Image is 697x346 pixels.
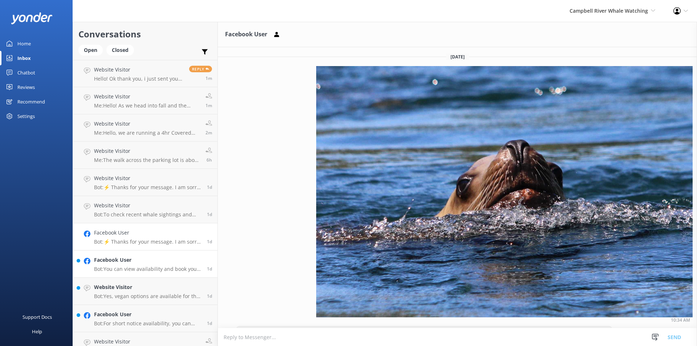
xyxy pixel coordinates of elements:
[94,184,201,191] p: Bot: ⚡ Thanks for your message. I am sorry I don't have that answer for you. You're welcome to ke...
[73,278,217,305] a: Website VisitorBot:Yes, vegan options are available for the lunch on the 6 Hour Whale Watching To...
[225,30,267,39] h3: Facebook User
[207,184,212,190] span: Sep 29 2025 12:13pm (UTC -07:00) America/Tijuana
[570,7,648,14] span: Campbell River Whale Watching
[17,51,31,65] div: Inbox
[94,310,201,318] h4: Facebook User
[94,211,201,218] p: Bot: To check recent whale sightings and see what wildlife you’re most likely to encounter on you...
[205,130,212,136] span: Sep 30 2025 02:59pm (UTC -07:00) America/Tijuana
[94,266,201,272] p: Bot: You can view availability and book your Full Day Grizzly Toba Tour online at [URL][DOMAIN_NA...
[94,174,201,182] h4: Website Visitor
[205,75,212,81] span: Sep 30 2025 03:01pm (UTC -07:00) America/Tijuana
[207,239,212,245] span: Sep 29 2025 10:35am (UTC -07:00) America/Tijuana
[94,256,201,264] h4: Facebook User
[78,45,103,56] div: Open
[73,142,217,169] a: Website VisitorMe:The walk across the parking lot is about 200m6h
[94,66,184,74] h4: Website Visitor
[207,293,212,299] span: Sep 28 2025 06:19pm (UTC -07:00) America/Tijuana
[73,114,217,142] a: Website VisitorMe:Hello, we are running a 4hr Covered Boat tour on [DATE] 10am if that date works...
[94,229,201,237] h4: Facebook User
[446,54,469,60] span: [DATE]
[23,310,52,324] div: Support Docs
[73,60,217,87] a: Website VisitorHello! Ok thank you, i just sent you an email about the same question. Will discus...
[316,66,693,317] img: 553269706_24486397481032723_4875443243737533814_n.jpg
[94,147,200,155] h4: Website Visitor
[73,169,217,196] a: Website VisitorBot:⚡ Thanks for your message. I am sorry I don't have that answer for you. You're...
[189,66,212,72] span: Reply
[207,266,212,272] span: Sep 29 2025 06:18am (UTC -07:00) America/Tijuana
[94,283,201,291] h4: Website Visitor
[106,45,134,56] div: Closed
[106,46,138,54] a: Closed
[73,251,217,278] a: Facebook UserBot:You can view availability and book your Full Day Grizzly Toba Tour online at [UR...
[73,196,217,223] a: Website VisitorBot:To check recent whale sightings and see what wildlife you’re most likely to en...
[671,318,690,322] strong: 10:34 AM
[17,36,31,51] div: Home
[11,12,53,24] img: yonder-white-logo.png
[94,130,200,136] p: Me: Hello, we are running a 4hr Covered Boat tour on [DATE] 10am if that date works for you.
[94,239,201,245] p: Bot: ⚡ Thanks for your message. I am sorry I don't have that answer for you. You're welcome to ke...
[17,65,35,80] div: Chatbot
[94,102,200,109] p: Me: Hello! As we head into fall and the daylight hours get shorter we are no longer running an ev...
[207,320,212,326] span: Sep 28 2025 03:24pm (UTC -07:00) America/Tijuana
[94,120,200,128] h4: Website Visitor
[205,102,212,109] span: Sep 30 2025 03:00pm (UTC -07:00) America/Tijuana
[17,80,35,94] div: Reviews
[94,93,200,101] h4: Website Visitor
[73,305,217,332] a: Facebook UserBot:For short notice availability, you can check online at [URL][DOMAIN_NAME] or con...
[32,324,42,339] div: Help
[94,320,201,327] p: Bot: For short notice availability, you can check online at [URL][DOMAIN_NAME] or contact us dire...
[73,87,217,114] a: Website VisitorMe:Hello! As we head into fall and the daylight hours get shorter we are no longer...
[94,157,200,163] p: Me: The walk across the parking lot is about 200m
[236,326,612,346] div: ⚡ Thanks for your message. I am sorry I don't have that answer for you. You're welcome to keep me...
[94,202,201,209] h4: Website Visitor
[94,293,201,300] p: Bot: Yes, vegan options are available for the lunch on the 6 Hour Whale Watching Tour. Please inf...
[78,27,212,41] h2: Conversations
[94,338,200,346] h4: Website Visitor
[17,109,35,123] div: Settings
[17,94,45,109] div: Recommend
[207,211,212,217] span: Sep 29 2025 10:47am (UTC -07:00) America/Tijuana
[207,157,212,163] span: Sep 30 2025 08:35am (UTC -07:00) America/Tijuana
[73,223,217,251] a: Facebook UserBot:⚡ Thanks for your message. I am sorry I don't have that answer for you. You're w...
[78,46,106,54] a: Open
[94,76,184,82] p: Hello! Ok thank you, i just sent you an email about the same question. Will discuss this with the...
[316,317,693,322] div: Sep 29 2025 10:34am (UTC -07:00) America/Tijuana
